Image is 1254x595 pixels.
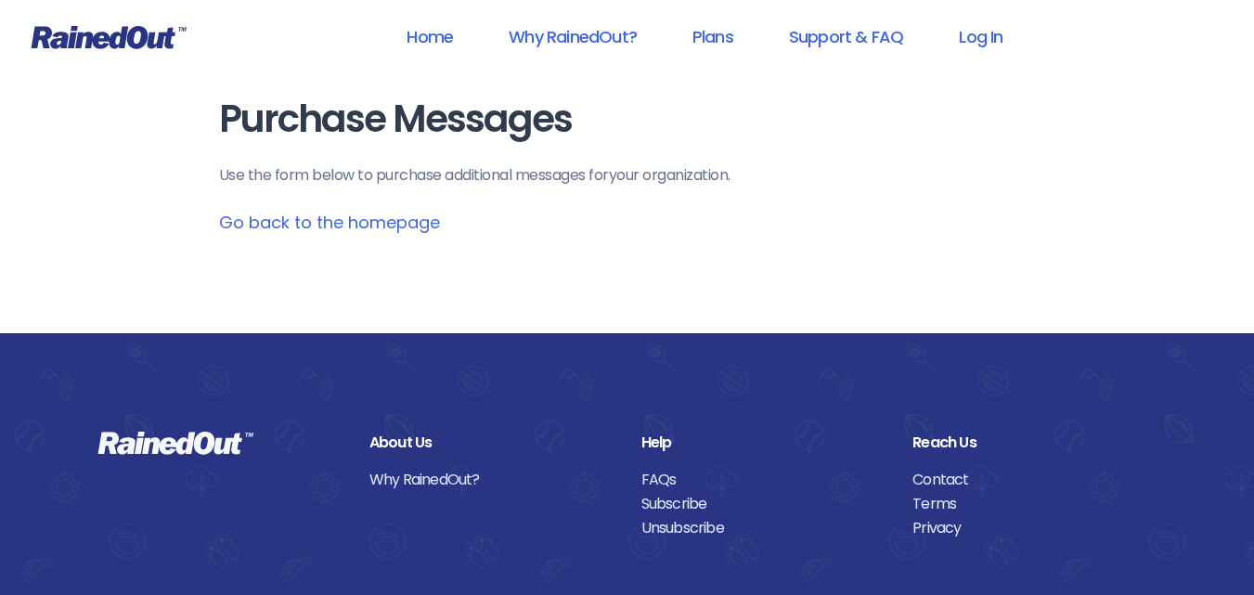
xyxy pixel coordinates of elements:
p: Use the form below to purchase additional messages for your organization . [219,164,1036,187]
a: FAQs [641,468,886,492]
a: Support & FAQ [765,16,927,58]
a: Home [382,16,477,58]
h1: Purchase Messages [219,98,1036,140]
a: Plans [668,16,757,58]
a: Terms [912,492,1157,516]
div: Reach Us [912,431,1157,455]
div: About Us [369,431,614,455]
a: Subscribe [641,492,886,516]
a: Why RainedOut? [485,16,661,58]
a: Go back to the homepage [219,211,440,234]
a: Log In [935,16,1027,58]
a: Unsubscribe [641,516,886,540]
div: Help [641,431,886,455]
a: Contact [912,468,1157,492]
a: Privacy [912,516,1157,540]
a: Why RainedOut? [369,468,614,492]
